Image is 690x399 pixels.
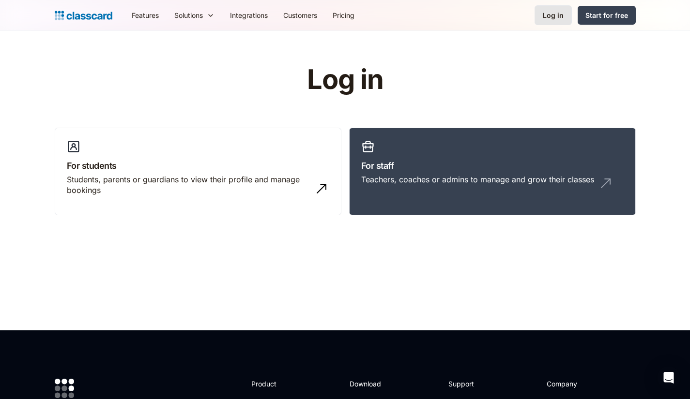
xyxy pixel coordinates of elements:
[167,4,222,26] div: Solutions
[124,4,167,26] a: Features
[361,159,624,172] h3: For staff
[350,379,389,389] h2: Download
[251,379,303,389] h2: Product
[578,6,636,25] a: Start for free
[67,174,310,196] div: Students, parents or guardians to view their profile and manage bookings
[535,5,572,25] a: Log in
[191,65,499,95] h1: Log in
[361,174,594,185] div: Teachers, coaches or admins to manage and grow their classes
[55,128,341,216] a: For studentsStudents, parents or guardians to view their profile and manage bookings
[657,366,680,389] div: Open Intercom Messenger
[349,128,636,216] a: For staffTeachers, coaches or admins to manage and grow their classes
[543,10,564,20] div: Log in
[448,379,488,389] h2: Support
[222,4,276,26] a: Integrations
[325,4,362,26] a: Pricing
[55,9,112,22] a: home
[174,10,203,20] div: Solutions
[547,379,611,389] h2: Company
[67,159,329,172] h3: For students
[276,4,325,26] a: Customers
[585,10,628,20] div: Start for free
